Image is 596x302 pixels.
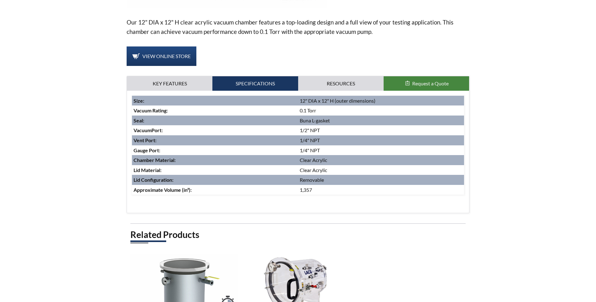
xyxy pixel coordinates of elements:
td: : [132,135,298,145]
strong: Vacuum Rating [134,107,167,113]
td: 1/2" NPT [298,125,464,135]
td: : [132,145,298,155]
td: 1/4" NPT [298,145,464,155]
td: 0.1 Torr [298,105,464,116]
a: Specifications [212,76,298,91]
a: Resources [298,76,384,91]
strong: Port [151,127,161,133]
button: Request a Quote [384,76,469,91]
td: : [132,175,298,185]
strong: Gauge Port [134,147,159,153]
td: 1,357 [298,185,464,195]
h2: Related Products [130,229,465,240]
td: Buna L-gasket [298,116,464,126]
td: Removable [298,175,464,185]
td: : [132,165,298,175]
span: View Online Store [142,53,191,59]
td: Clear Acrylic [298,155,464,165]
strong: Vent Port [134,137,155,143]
a: Key Features [127,76,212,91]
td: 1/4" NPT [298,135,464,145]
strong: Approximate Volume (in³) [134,187,190,193]
a: View Online Store [127,46,196,66]
td: : [132,96,298,106]
strong: Size [134,98,143,104]
span: Request a Quote [412,80,449,86]
strong: Vacuum [134,127,151,133]
strong: Lid Material [134,167,160,173]
td: : [132,125,298,135]
strong: Seal [134,117,143,123]
p: Our 12" DIA x 12" H clear acrylic vacuum chamber features a top-loading design and a full view of... [127,18,469,36]
td: : [132,105,298,116]
td: : [132,185,298,195]
strong: Lid Configuration [134,177,172,183]
td: 12" DIA x 12" H (outer dimensions) [298,96,464,106]
td: : [132,116,298,126]
td: : [132,155,298,165]
strong: Chamber Material [134,157,174,163]
td: Clear Acrylic [298,165,464,175]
